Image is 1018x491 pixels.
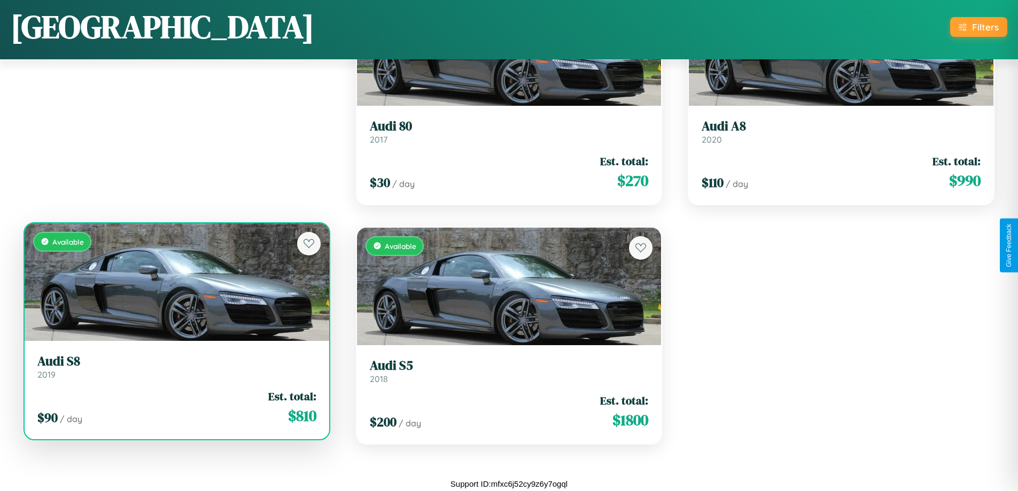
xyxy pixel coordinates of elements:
[702,174,724,191] span: $ 110
[37,354,316,369] h3: Audi S8
[399,418,421,428] span: / day
[370,358,649,373] h3: Audi S5
[370,134,387,145] span: 2017
[726,178,748,189] span: / day
[60,414,82,424] span: / day
[949,170,981,191] span: $ 990
[702,119,981,145] a: Audi A82020
[370,373,388,384] span: 2018
[932,153,981,169] span: Est. total:
[392,178,415,189] span: / day
[600,393,648,408] span: Est. total:
[612,409,648,431] span: $ 1800
[288,405,316,426] span: $ 810
[52,237,84,246] span: Available
[600,153,648,169] span: Est. total:
[702,134,722,145] span: 2020
[37,354,316,380] a: Audi S82019
[972,21,999,33] div: Filters
[385,241,416,251] span: Available
[370,413,397,431] span: $ 200
[617,170,648,191] span: $ 270
[370,358,649,384] a: Audi S52018
[268,388,316,404] span: Est. total:
[1005,224,1013,267] div: Give Feedback
[37,369,56,380] span: 2019
[11,5,314,49] h1: [GEOGRAPHIC_DATA]
[702,119,981,134] h3: Audi A8
[370,174,390,191] span: $ 30
[370,119,649,145] a: Audi 802017
[450,477,568,491] p: Support ID: mfxc6j52cy9z6y7ogql
[37,409,58,426] span: $ 90
[370,119,649,134] h3: Audi 80
[950,17,1007,37] button: Filters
